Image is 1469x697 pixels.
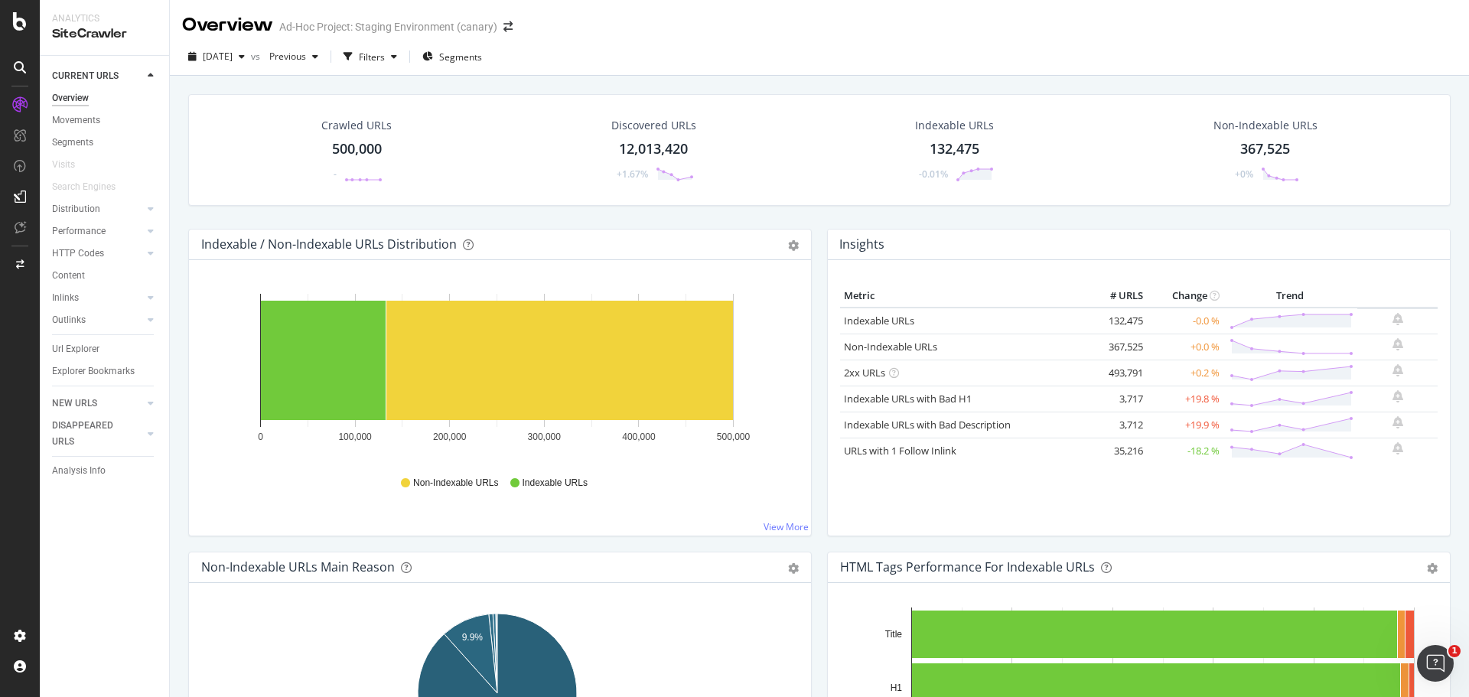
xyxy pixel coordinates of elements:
div: Visits [52,157,75,173]
div: DISAPPEARED URLS [52,418,129,450]
span: Non-Indexable URLs [413,477,498,490]
div: arrow-right-arrow-left [503,21,513,32]
td: 493,791 [1086,360,1147,386]
button: Segments [416,44,488,69]
div: 12,013,420 [619,139,688,159]
div: HTML Tags Performance for Indexable URLs [840,559,1095,575]
text: 200,000 [433,432,467,442]
a: Segments [52,135,158,151]
a: CURRENT URLS [52,68,143,84]
a: Overview [52,90,158,106]
a: Indexable URLs [844,314,914,327]
svg: A chart. [201,285,793,462]
td: -18.2 % [1147,438,1223,464]
a: View More [764,520,809,533]
div: Inlinks [52,290,79,306]
td: +0.2 % [1147,360,1223,386]
td: 3,717 [1086,386,1147,412]
th: Metric [840,285,1086,308]
div: Segments [52,135,93,151]
div: bell-plus [1392,442,1403,454]
text: 100,000 [338,432,372,442]
span: Segments [439,50,482,64]
text: 300,000 [528,432,562,442]
a: Indexable URLs with Bad Description [844,418,1011,432]
a: HTTP Codes [52,246,143,262]
div: - [334,168,337,181]
div: +1.67% [617,168,648,181]
div: NEW URLS [52,396,97,412]
th: # URLS [1086,285,1147,308]
div: bell-plus [1392,338,1403,350]
th: Change [1147,285,1223,308]
td: -0.0 % [1147,308,1223,334]
div: Url Explorer [52,341,99,357]
a: Analysis Info [52,463,158,479]
div: bell-plus [1392,364,1403,376]
text: 0 [258,432,263,442]
div: Ad-Hoc Project: Staging Environment (canary) [279,19,497,34]
span: 2025 Sep. 2nd [203,50,233,63]
iframe: Intercom live chat [1417,645,1454,682]
div: -0.01% [919,168,948,181]
div: Discovered URLs [611,118,696,133]
a: Search Engines [52,179,131,195]
div: 500,000 [332,139,382,159]
div: Indexable / Non-Indexable URLs Distribution [201,236,457,252]
a: Indexable URLs with Bad H1 [844,392,972,405]
button: [DATE] [182,44,251,69]
div: HTTP Codes [52,246,104,262]
div: Indexable URLs [915,118,994,133]
div: Crawled URLs [321,118,392,133]
div: Outlinks [52,312,86,328]
div: gear [788,240,799,251]
div: Distribution [52,201,100,217]
div: bell-plus [1392,313,1403,325]
a: Outlinks [52,312,143,328]
div: Overview [182,12,273,38]
td: 132,475 [1086,308,1147,334]
text: 9.9% [462,632,484,643]
div: Overview [52,90,89,106]
div: 367,525 [1240,139,1290,159]
div: Non-Indexable URLs [1213,118,1318,133]
text: Title [885,629,903,640]
a: Visits [52,157,90,173]
td: +19.9 % [1147,412,1223,438]
div: Analysis Info [52,463,106,479]
td: 3,712 [1086,412,1147,438]
div: Filters [359,50,385,64]
button: Previous [263,44,324,69]
h4: Insights [839,234,884,255]
a: Movements [52,112,158,129]
a: URLs with 1 Follow Inlink [844,444,956,458]
a: Inlinks [52,290,143,306]
div: Movements [52,112,100,129]
span: Indexable URLs [523,477,588,490]
text: 400,000 [622,432,656,442]
td: 367,525 [1086,334,1147,360]
div: gear [788,563,799,574]
th: Trend [1223,285,1357,308]
div: SiteCrawler [52,25,157,43]
button: Filters [337,44,403,69]
text: 500,000 [717,432,751,442]
span: Previous [263,50,306,63]
a: Performance [52,223,143,239]
div: CURRENT URLS [52,68,119,84]
div: Search Engines [52,179,116,195]
span: 1 [1448,645,1461,657]
a: DISAPPEARED URLS [52,418,143,450]
div: bell-plus [1392,416,1403,428]
a: Non-Indexable URLs [844,340,937,353]
a: Content [52,268,158,284]
text: H1 [891,682,903,693]
div: Explorer Bookmarks [52,363,135,379]
div: Non-Indexable URLs Main Reason [201,559,395,575]
div: 132,475 [930,139,979,159]
div: Content [52,268,85,284]
div: Performance [52,223,106,239]
a: Url Explorer [52,341,158,357]
div: gear [1427,563,1438,574]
